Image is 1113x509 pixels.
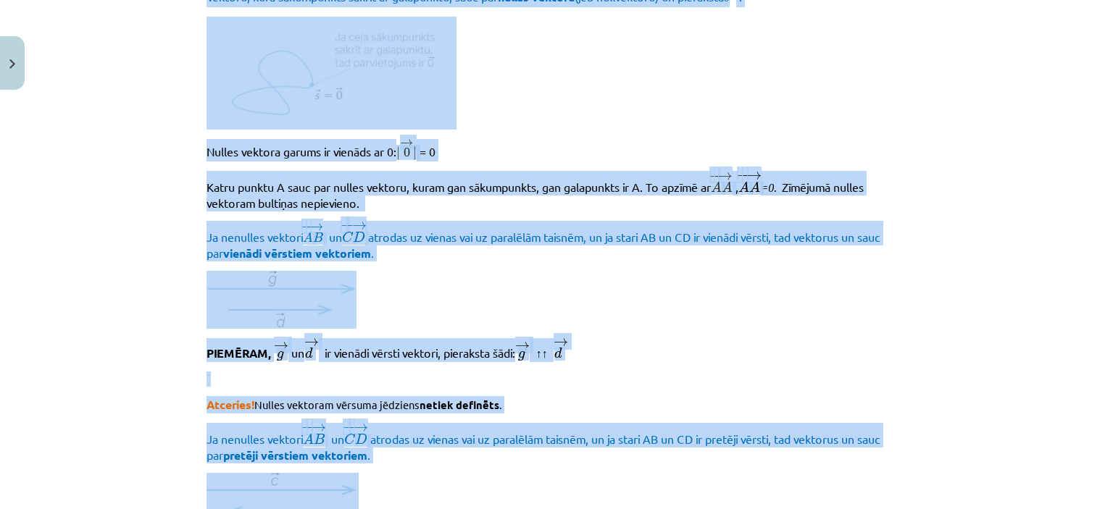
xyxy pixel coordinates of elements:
[714,172,715,180] span: −
[735,180,738,194] span: ,
[207,397,254,412] span: Atceries!
[396,147,400,161] span: |
[722,181,733,192] span: A
[207,432,880,462] span: atrodas uz vienas vai uz paralēlām taisnēm, un ja stari AB un CD ir pretēji vērsti, tad vektorus ...
[223,245,371,261] span: vienādi vērstiem vektoriem
[303,232,313,243] span: A
[554,339,568,347] span: →
[354,424,368,432] span: →
[313,233,323,243] span: B
[314,434,325,445] span: B
[352,222,367,230] span: →
[305,348,312,358] span: d
[353,232,365,243] span: D
[223,447,367,463] span: pretēji vērstiem vektoriem
[349,424,351,432] span: −
[355,434,367,445] span: D
[207,144,396,159] span: Nulles vektora garums ir vienāds ar 0:
[343,424,354,432] span: −
[341,222,352,230] span: −
[274,342,288,350] span: →
[307,424,309,432] span: −
[404,148,410,158] span: 0
[413,147,417,161] span: |
[718,172,733,180] span: →
[499,397,502,411] span: .
[737,172,749,180] span: −
[515,342,530,350] span: →
[329,230,342,244] span: un
[207,432,303,446] span: Ja nenulles vektori
[9,59,15,69] img: icon-close-lesson-0947bae3869378f0d4975bcd49f059093ad1ed9edebbc8119c70593378902aed.svg
[761,182,778,194] : =0.
[742,172,743,180] span: −
[301,424,313,432] span: −
[207,230,303,244] span: Ja nenulles vektori
[749,181,760,193] span: A
[400,140,413,147] span: →
[207,180,711,194] span: Katru punktu A sauc par nulles vektoru, kuram gan sākumpunkts, gan galapunkts ir A. To apzīmē ar
[254,397,420,411] span: Nulles vektoram vērsuma jēdziens
[207,230,880,260] span: atrodas uz vienas vai uz paralēlām taisnēm, un ja stari AB un CD ir vienādi vērsti, tad vektorus ...
[420,144,435,159] span: = 0
[420,397,499,412] span: netiek definēts
[325,345,515,360] span: ir vienādi vērsti vektori, pieraksta šādi:
[306,224,307,231] span: −
[344,433,355,445] span: C
[312,424,326,432] span: →
[303,433,314,445] span: A
[346,222,349,230] span: −
[518,351,525,361] span: g
[304,339,319,347] span: →
[331,432,344,446] span: un
[711,181,722,192] span: A
[709,172,720,180] span: −
[747,172,762,180] span: →
[535,348,547,360] : ↑↑
[301,224,312,231] span: −
[554,348,562,358] span: d
[738,181,749,193] span: A
[207,345,271,361] span: PIEMĒRAM,
[277,351,284,361] span: g
[291,345,304,360] span: un
[342,231,353,243] span: C
[310,224,323,231] span: →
